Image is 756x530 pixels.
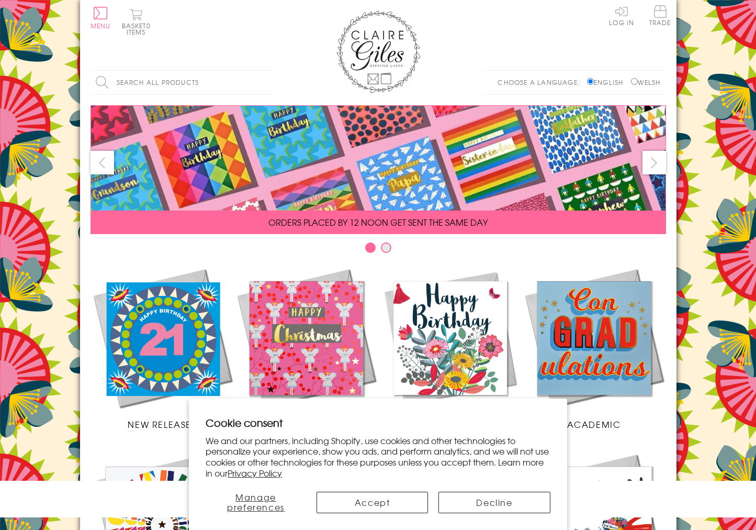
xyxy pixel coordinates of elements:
[438,492,550,513] button: Decline
[381,242,391,253] button: Carousel Page 2
[91,242,666,258] div: Carousel Pagination
[127,21,151,37] span: 0 items
[91,266,234,430] a: New Releases
[567,418,621,430] span: Academic
[587,78,594,85] input: English
[234,266,378,430] a: Christmas
[649,5,671,26] span: Trade
[609,5,634,26] a: Log In
[227,491,285,513] span: Manage preferences
[206,492,306,513] button: Manage preferences
[128,418,196,430] span: New Releases
[642,151,666,174] button: next
[365,242,376,253] button: Carousel Page 1 (Current Slide)
[378,266,522,430] a: Birthdays
[206,435,550,479] p: We and our partners, including Shopify, use cookies and other technologies to personalize your ex...
[522,266,666,430] a: Academic
[587,78,628,87] label: English
[122,8,151,35] button: Basket0 items
[263,71,274,94] input: Search
[631,78,661,87] label: Welsh
[91,7,111,29] button: Menu
[317,492,428,513] button: Accept
[91,21,111,30] span: Menu
[268,216,488,228] span: ORDERS PLACED BY 12 NOON GET SENT THE SAME DAY
[91,71,274,94] input: Search all products
[631,78,638,85] input: Welsh
[206,415,550,430] h2: Cookie consent
[336,10,420,93] img: Claire Giles Greetings Cards
[649,5,671,28] a: Trade
[91,151,114,174] button: prev
[498,78,585,87] p: Choose a language:
[228,467,282,479] a: Privacy Policy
